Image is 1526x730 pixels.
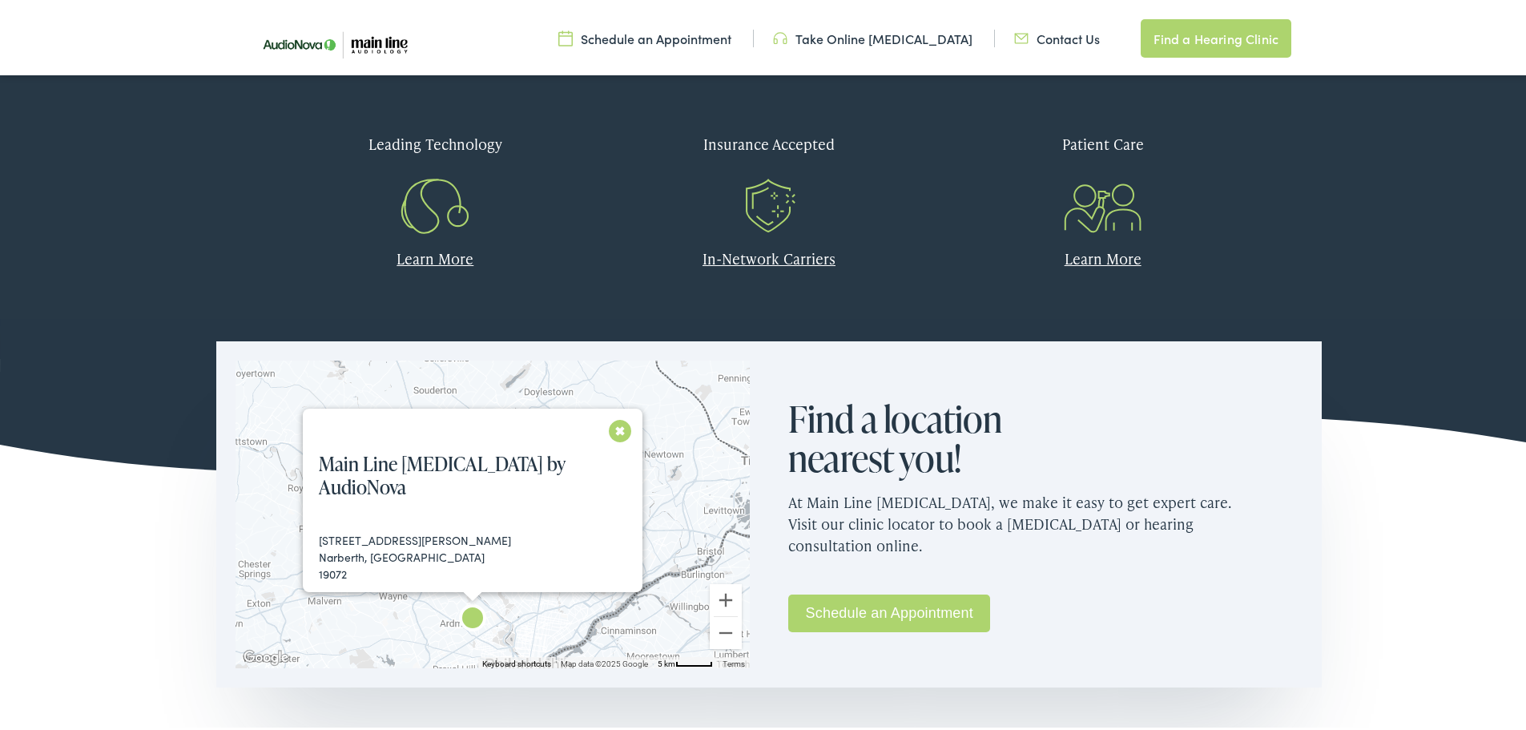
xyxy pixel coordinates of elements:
button: Map Scale: 5 km per 43 pixels [653,654,718,665]
a: Patient Care [948,117,1258,212]
img: Google [240,644,292,665]
a: In-Network Carriers [703,245,835,265]
a: [PHONE_NUMBER] [358,587,457,603]
img: utility icon [558,26,573,44]
img: utility icon [1014,26,1029,44]
a: Learn More [397,245,473,265]
a: Schedule an Appointment [558,26,731,44]
img: utility icon [773,26,787,44]
strong: Phone: [319,587,355,603]
a: Terms (opens in new tab) [723,656,745,665]
a: Open this area in Google Maps (opens a new window) [240,644,292,665]
a: Main Line [MEDICAL_DATA] by AudioNova [319,447,566,497]
p: At Main Line [MEDICAL_DATA], we make it easy to get expert care. Visit our clinic locator to book... [788,475,1303,566]
div: Insurance Accepted [614,117,924,164]
div: Narberth, [GEOGRAPHIC_DATA] 19072 [319,545,512,579]
a: Leading Technology [280,117,590,212]
button: Zoom out [710,614,742,646]
a: Learn More [1065,245,1141,265]
a: Find a Hearing Clinic [1141,16,1291,54]
a: Schedule an Appointment [788,591,990,629]
div: Main Line Audiology by AudioNova [447,591,498,643]
a: Insurance Accepted [614,117,924,212]
div: Leading Technology [280,117,590,164]
span: 5 km [658,656,675,665]
a: Take Online [MEDICAL_DATA] [773,26,972,44]
div: [STREET_ADDRESS][PERSON_NAME] [319,528,512,545]
span: Map data ©2025 Google [561,656,648,665]
h2: Find a location nearest you! [788,396,1045,475]
div: Patient Care [948,117,1258,164]
button: Zoom in [710,581,742,613]
a: Contact Us [1014,26,1100,44]
button: Close [606,413,634,442]
button: Keyboard shortcuts [482,655,551,667]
